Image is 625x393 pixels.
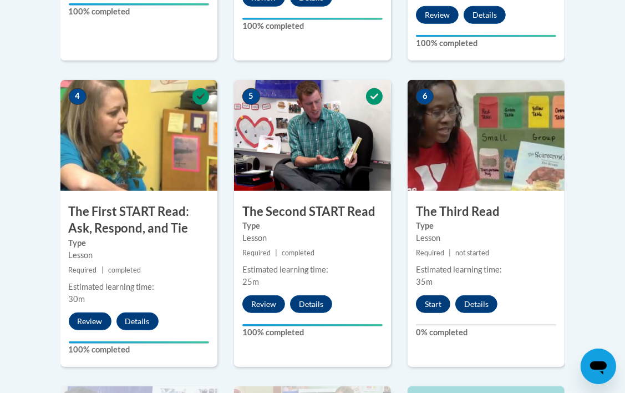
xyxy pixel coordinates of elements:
[408,203,565,220] h3: The Third Read
[416,264,556,276] div: Estimated learning time:
[242,232,383,244] div: Lesson
[456,249,490,257] span: not started
[242,326,383,339] label: 100% completed
[69,344,209,356] label: 100% completed
[242,264,383,276] div: Estimated learning time:
[416,326,556,339] label: 0% completed
[416,277,433,286] span: 35m
[69,6,209,18] label: 100% completed
[449,249,451,257] span: |
[242,88,260,105] span: 5
[581,349,616,384] iframe: Button to launch messaging window
[416,249,444,257] span: Required
[416,35,556,37] div: Your progress
[69,341,209,344] div: Your progress
[242,249,271,257] span: Required
[101,266,104,274] span: |
[69,237,209,249] label: Type
[408,80,565,191] img: Course Image
[69,249,209,261] div: Lesson
[416,295,450,313] button: Start
[416,220,556,232] label: Type
[69,281,209,293] div: Estimated learning time:
[69,3,209,6] div: Your progress
[275,249,277,257] span: |
[416,37,556,49] label: 100% completed
[234,80,391,191] img: Course Image
[242,18,383,20] div: Your progress
[60,80,217,191] img: Course Image
[416,88,434,105] span: 6
[242,220,383,232] label: Type
[242,295,285,313] button: Review
[116,313,159,330] button: Details
[69,88,87,105] span: 4
[290,295,332,313] button: Details
[234,203,391,220] h3: The Second START Read
[242,277,259,286] span: 25m
[242,20,383,32] label: 100% completed
[282,249,314,257] span: completed
[455,295,497,313] button: Details
[69,266,97,274] span: Required
[60,203,217,238] h3: The First START Read: Ask, Respond, and Tie
[69,294,85,304] span: 30m
[416,232,556,244] div: Lesson
[416,6,459,24] button: Review
[242,324,383,326] div: Your progress
[69,313,111,330] button: Review
[108,266,141,274] span: completed
[464,6,506,24] button: Details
